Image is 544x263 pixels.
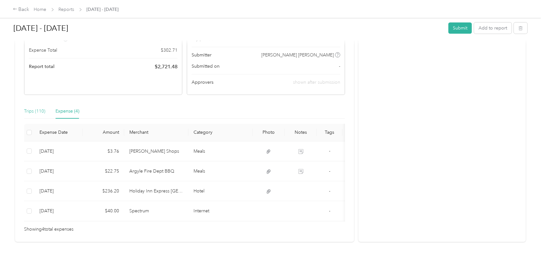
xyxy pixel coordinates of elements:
[317,141,342,161] td: -
[508,227,544,263] iframe: Everlance-gr Chat Button Frame
[329,208,330,214] span: -
[317,181,342,201] td: -
[29,47,57,54] span: Expense Total
[124,141,188,161] td: Stewart's Shops
[188,181,253,201] td: Hotel
[188,141,253,161] td: Meals
[124,124,188,141] th: Merchant
[161,47,177,54] span: $ 302.71
[253,124,285,141] th: Photo
[188,201,253,221] td: Internet
[29,63,55,70] span: Report total
[188,161,253,181] td: Meals
[192,63,220,70] span: Submitted on
[192,79,213,86] span: Approvers
[34,141,82,161] td: 8-29-2025
[317,161,342,181] td: -
[13,6,30,13] div: Back
[262,52,334,58] span: [PERSON_NAME] [PERSON_NAME]
[82,141,124,161] td: $3.76
[329,188,330,194] span: -
[82,181,124,201] td: $236.20
[34,161,82,181] td: 8-19-2025
[155,63,177,71] span: $ 2,721.48
[87,6,119,13] span: [DATE] - [DATE]
[56,108,79,115] div: Expense (4)
[293,80,340,85] span: shown after submission
[339,63,340,70] span: -
[82,161,124,181] td: $22.75
[82,124,124,141] th: Amount
[34,124,82,141] th: Expense Date
[59,7,74,12] a: Reports
[13,21,444,36] h1: Aug 1 - 31, 2025
[124,201,188,221] td: Spectrum
[34,201,82,221] td: 8-1-2025
[34,181,82,201] td: 8-14-2025
[192,52,212,58] span: Submitter
[322,130,337,135] div: Tags
[317,201,342,221] td: -
[317,124,342,141] th: Tags
[34,7,47,12] a: Home
[285,124,317,141] th: Notes
[329,148,330,154] span: -
[448,22,472,34] button: Submit
[82,201,124,221] td: $40.00
[124,181,188,201] td: Holiday Inn Express Canton - Potsdam by IHG
[124,161,188,181] td: Argyle Fire Dept BBQ
[24,108,45,115] div: Trips (110)
[329,168,330,174] span: -
[24,226,73,233] span: Showing 4 total expenses
[188,124,253,141] th: Category
[474,22,512,34] button: Add to report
